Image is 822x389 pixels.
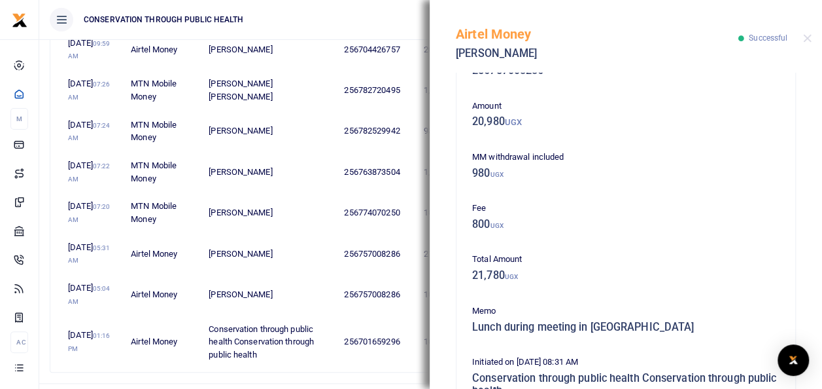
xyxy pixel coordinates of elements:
[337,111,416,151] td: 256782529942
[10,108,28,130] li: M
[490,222,503,229] small: UGX
[68,81,110,101] small: 07:26 AM
[61,315,124,368] td: [DATE]
[472,151,779,164] p: MM withdrawal included
[472,269,779,282] h5: 21,780
[124,274,201,315] td: Airtel Money
[416,315,481,368] td: 103,525
[201,315,337,368] td: Conservation through public health Conservation through public health
[490,171,503,178] small: UGX
[472,115,779,128] h5: 20,980
[124,29,201,70] td: Airtel Money
[12,12,27,28] img: logo-small
[472,253,779,267] p: Total Amount
[61,152,124,193] td: [DATE]
[201,70,337,111] td: [PERSON_NAME] [PERSON_NAME]
[505,117,522,127] small: UGX
[201,193,337,233] td: [PERSON_NAME]
[472,321,779,334] h5: Lunch during meeting in [GEOGRAPHIC_DATA]
[472,100,779,113] p: Amount
[61,29,124,70] td: [DATE]
[12,14,27,24] a: logo-small logo-large logo-large
[416,111,481,151] td: 93,475
[416,29,481,70] td: 205,675
[416,193,481,233] td: 103,525
[124,70,201,111] td: MTN Mobile Money
[803,34,812,43] button: Close
[337,70,416,111] td: 256782720495
[337,29,416,70] td: 256704426757
[78,14,248,26] span: CONSERVATION THROUGH PUBLIC HEALTH
[201,274,337,315] td: [PERSON_NAME]
[472,356,779,369] p: Initiated on [DATE] 08:31 AM
[201,29,337,70] td: [PERSON_NAME]
[472,202,779,215] p: Fee
[124,315,201,368] td: Airtel Money
[61,234,124,274] td: [DATE]
[416,234,481,274] td: 21,780
[505,273,518,280] small: UGX
[10,331,28,353] li: Ac
[472,305,779,318] p: Memo
[456,26,738,42] h5: Airtel Money
[456,47,738,60] h5: [PERSON_NAME]
[201,234,337,274] td: [PERSON_NAME]
[337,274,416,315] td: 256757008286
[61,70,124,111] td: [DATE]
[337,234,416,274] td: 256757008286
[124,152,201,193] td: MTN Mobile Money
[337,315,416,368] td: 256701659296
[124,111,201,151] td: MTN Mobile Money
[416,152,481,193] td: 1,685,000
[416,274,481,315] td: 103,525
[124,234,201,274] td: Airtel Money
[778,344,809,376] div: Open Intercom Messenger
[68,162,110,183] small: 07:22 AM
[337,152,416,193] td: 256763873504
[61,274,124,315] td: [DATE]
[472,167,779,180] h5: 980
[61,193,124,233] td: [DATE]
[201,111,337,151] td: [PERSON_NAME]
[68,285,110,305] small: 05:04 AM
[472,218,779,231] h5: 800
[749,33,787,43] span: Successful
[201,152,337,193] td: [PERSON_NAME]
[61,111,124,151] td: [DATE]
[416,70,481,111] td: 1,019,200
[68,332,110,352] small: 01:16 PM
[68,203,110,223] small: 07:20 AM
[337,193,416,233] td: 256774070250
[124,193,201,233] td: MTN Mobile Money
